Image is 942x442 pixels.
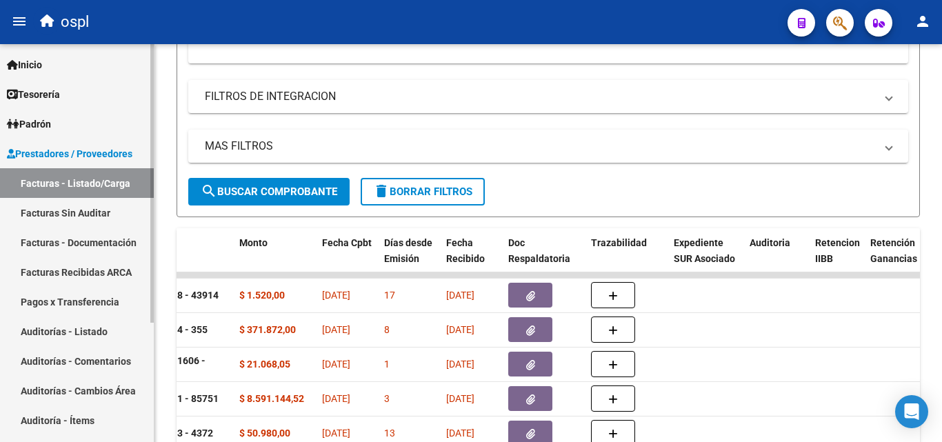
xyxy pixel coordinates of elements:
span: Tesorería [7,87,60,102]
span: [DATE] [446,359,474,370]
span: [DATE] [322,359,350,370]
datatable-header-cell: Retención Ganancias [865,228,920,289]
datatable-header-cell: Días desde Emisión [379,228,441,289]
div: Open Intercom Messenger [895,395,928,428]
mat-icon: delete [373,183,390,199]
span: 3 [384,393,390,404]
datatable-header-cell: Fecha Cpbt [317,228,379,289]
span: Retención Ganancias [870,237,917,264]
datatable-header-cell: Fecha Recibido [441,228,503,289]
span: Trazabilidad [591,237,647,248]
span: 17 [384,290,395,301]
span: Auditoria [750,237,790,248]
span: [DATE] [446,428,474,439]
span: ospl [61,7,89,37]
mat-icon: menu [11,13,28,30]
datatable-header-cell: Retencion IIBB [810,228,865,289]
strong: $ 1.520,00 [239,290,285,301]
span: [DATE] [446,290,474,301]
span: 8 [384,324,390,335]
button: Buscar Comprobante [188,178,350,205]
span: [DATE] [322,324,350,335]
datatable-header-cell: Auditoria [744,228,810,289]
span: Borrar Filtros [373,185,472,198]
span: [DATE] [322,428,350,439]
span: Inicio [7,57,42,72]
button: Borrar Filtros [361,178,485,205]
span: Fecha Recibido [446,237,485,264]
datatable-header-cell: Trazabilidad [585,228,668,289]
mat-panel-title: FILTROS DE INTEGRACION [205,89,875,104]
mat-expansion-panel-header: MAS FILTROS [188,130,908,163]
span: [DATE] [446,393,474,404]
mat-panel-title: MAS FILTROS [205,139,875,154]
span: 13 [384,428,395,439]
datatable-header-cell: Doc Respaldatoria [503,228,585,289]
strong: $ 371.872,00 [239,324,296,335]
strong: $ 8.591.144,52 [239,393,304,404]
span: [DATE] [322,290,350,301]
strong: $ 50.980,00 [239,428,290,439]
span: Buscar Comprobante [201,185,337,198]
strong: $ 21.068,05 [239,359,290,370]
mat-icon: person [914,13,931,30]
span: Padrón [7,117,51,132]
datatable-header-cell: Expediente SUR Asociado [668,228,744,289]
span: 1 [384,359,390,370]
span: Días desde Emisión [384,237,432,264]
span: Fecha Cpbt [322,237,372,248]
span: [DATE] [446,324,474,335]
mat-expansion-panel-header: FILTROS DE INTEGRACION [188,80,908,113]
span: Doc Respaldatoria [508,237,570,264]
datatable-header-cell: Monto [234,228,317,289]
span: Expediente SUR Asociado [674,237,735,264]
span: Prestadores / Proveedores [7,146,132,161]
span: [DATE] [322,393,350,404]
span: Retencion IIBB [815,237,860,264]
span: Monto [239,237,268,248]
mat-icon: search [201,183,217,199]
